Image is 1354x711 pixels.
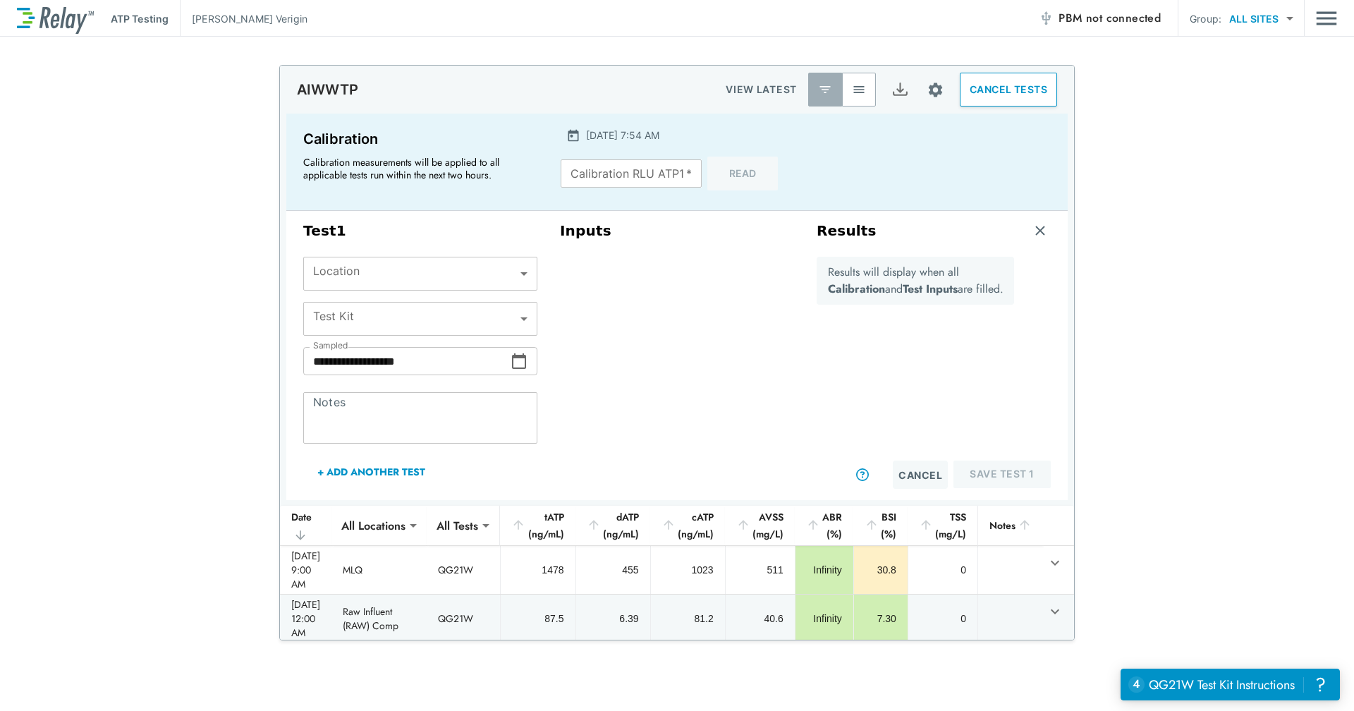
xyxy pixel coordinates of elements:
button: expand row [1043,551,1067,575]
div: cATP (ng/mL) [661,509,714,542]
button: + Add Another Test [303,455,439,489]
div: [DATE] 12:00 AM [291,597,320,640]
div: ABR (%) [806,509,842,542]
b: Test Inputs [903,281,958,297]
div: 30.8 [865,563,896,577]
p: VIEW LATEST [726,81,797,98]
button: Main menu [1316,5,1337,32]
img: View All [852,83,866,97]
div: 81.2 [662,612,714,626]
span: PBM [1059,8,1161,28]
div: dATP (ng/mL) [587,509,639,542]
p: Results will display when all and are filled. [828,264,1004,298]
div: 6.39 [587,612,639,626]
img: Offline Icon [1039,11,1053,25]
p: AIWWTP [297,81,358,98]
button: Export [883,73,917,107]
input: Choose date, selected date is Aug 25, 2025 [303,347,511,375]
div: 0 [920,612,966,626]
div: 0 [920,563,966,577]
div: 40.6 [737,612,783,626]
th: Date [280,506,331,546]
b: Calibration [828,281,885,297]
div: 511 [737,563,783,577]
div: 1478 [512,563,563,577]
p: Group: [1190,11,1221,26]
div: [DATE] 9:00 AM [291,549,320,591]
button: PBM not connected [1033,4,1166,32]
p: [PERSON_NAME] Verigin [192,11,307,26]
td: QG21W [427,595,500,643]
td: Raw Influent (RAW) Comp [331,595,427,643]
td: MLQ [331,546,427,594]
div: Notes [989,517,1032,534]
div: Infinity [807,563,842,577]
iframe: Resource center [1121,669,1340,700]
h3: Test 1 [303,222,537,240]
button: CANCEL TESTS [960,73,1057,107]
p: ATP Testing [111,11,169,26]
h3: Results [817,222,877,240]
div: 87.5 [512,612,563,626]
div: All Locations [331,511,415,540]
img: LuminUltra Relay [17,4,94,34]
label: Sampled [313,341,348,351]
button: Cancel [893,461,948,489]
img: Remove [1033,224,1047,238]
div: 1023 [662,563,714,577]
button: expand row [1043,600,1067,624]
div: tATP (ng/mL) [511,509,563,542]
img: Latest [818,83,832,97]
div: TSS (mg/L) [919,509,966,542]
span: not connected [1086,10,1161,26]
div: Infinity [807,612,842,626]
h3: Inputs [560,222,794,240]
div: AVSS (mg/L) [736,509,783,542]
td: QG21W [427,546,500,594]
img: Settings Icon [927,81,944,99]
div: BSI (%) [865,509,896,542]
div: 455 [587,563,639,577]
p: Calibration measurements will be applied to all applicable tests run within the next two hours. [303,156,529,181]
img: Export Icon [891,81,909,99]
div: 7.30 [865,612,896,626]
p: [DATE] 7:54 AM [586,128,659,142]
p: Calibration [303,128,535,150]
div: All Tests [427,511,488,540]
img: Drawer Icon [1316,5,1337,32]
button: Site setup [917,71,954,109]
img: Calender Icon [566,128,580,142]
